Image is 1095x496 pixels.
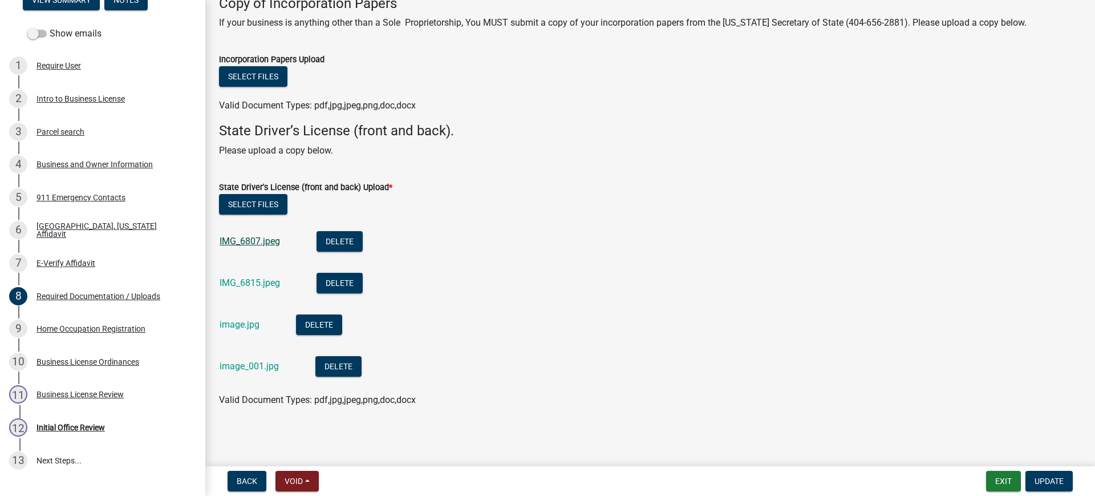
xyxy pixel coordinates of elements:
[36,222,187,238] div: [GEOGRAPHIC_DATA], [US_STATE] Affidavit
[220,277,280,288] a: IMG_6815.jpeg
[317,279,363,289] wm-modal-confirm: Delete Document
[285,477,303,486] span: Void
[9,254,27,272] div: 7
[219,56,325,64] label: Incorporation Papers Upload
[36,358,139,366] div: Business License Ordinances
[36,390,124,398] div: Business License Review
[9,221,27,239] div: 6
[228,471,266,491] button: Back
[315,362,362,373] wm-modal-confirm: Delete Document
[219,194,287,215] button: Select files
[36,325,145,333] div: Home Occupation Registration
[317,237,363,248] wm-modal-confirm: Delete Document
[1035,477,1064,486] span: Update
[219,100,416,111] span: Valid Document Types: pdf,jpg,jpeg,png,doc,docx
[317,273,363,293] button: Delete
[317,231,363,252] button: Delete
[237,477,257,486] span: Back
[9,123,27,141] div: 3
[36,292,160,300] div: Required Documentation / Uploads
[36,160,153,168] div: Business and Owner Information
[9,385,27,404] div: 11
[219,16,1081,30] p: If your business is anything other than a Sole Proprietorship, You MUST submit a copy of your inc...
[275,471,319,491] button: Void
[36,259,95,267] div: E-Verify Affidavit
[219,123,1081,139] h4: State Driver’s License (front and back).
[219,394,416,405] span: Valid Document Types: pdf,jpg,jpeg,png,doc,docx
[296,320,342,331] wm-modal-confirm: Delete Document
[9,418,27,437] div: 12
[219,144,1081,158] p: Please upload a copy below.
[315,356,362,377] button: Delete
[27,27,102,41] label: Show emails
[219,66,287,87] button: Select files
[9,320,27,338] div: 9
[220,319,259,330] a: image.jpg
[36,128,84,136] div: Parcel search
[9,188,27,207] div: 5
[36,95,125,103] div: Intro to Business License
[9,155,27,174] div: 4
[9,287,27,305] div: 8
[986,471,1021,491] button: Exit
[9,57,27,75] div: 1
[36,424,105,432] div: Initial Office Review
[9,90,27,108] div: 2
[220,361,279,372] a: image_001.jpg
[9,451,27,470] div: 13
[296,314,342,335] button: Delete
[36,193,125,201] div: 911 Emergency Contacts
[36,62,81,70] div: Require User
[1025,471,1073,491] button: Update
[220,236,280,247] a: IMG_6807.jpeg
[219,184,392,192] label: State Driver's License (front and back) Upload
[9,353,27,371] div: 10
